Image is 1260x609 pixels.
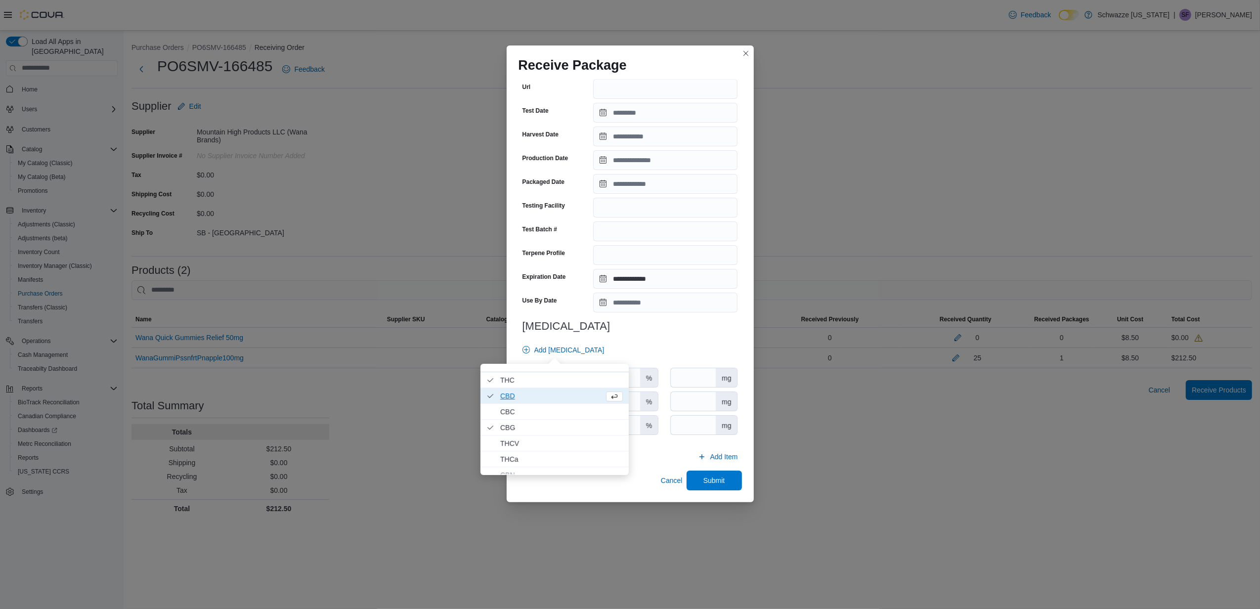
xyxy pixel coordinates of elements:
[480,435,629,451] li: THCV
[500,374,623,386] span: THC
[480,388,629,404] li: CBD
[519,57,627,73] h1: Receive Package
[500,469,623,481] span: CBN
[740,47,752,59] button: Closes this modal window
[500,453,623,465] span: THCa
[519,340,608,360] button: Add [MEDICAL_DATA]
[710,452,738,462] span: Add Item
[522,83,531,91] label: Url
[694,447,741,467] button: Add Item
[480,372,629,546] ul: Units
[593,150,738,170] input: Press the down key to open a popover containing a calendar.
[522,202,565,210] label: Testing Facility
[640,392,658,411] div: %
[593,293,738,312] input: Press the down key to open a popover containing a calendar.
[661,476,683,485] span: Cancel
[593,103,738,123] input: Press the down key to open a popover containing a calendar.
[522,107,549,115] label: Test Date
[522,297,557,304] label: Use By Date
[593,269,738,289] input: Press the down key to open a popover containing a calendar.
[500,390,600,402] span: CBD
[480,372,629,388] li: THC
[716,368,737,387] div: mg
[522,273,566,281] label: Expiration Date
[522,154,568,162] label: Production Date
[480,420,629,435] li: CBG
[716,416,737,435] div: mg
[522,178,565,186] label: Packaged Date
[687,471,742,490] button: Submit
[640,416,658,435] div: %
[534,345,605,355] span: Add [MEDICAL_DATA]
[657,471,687,490] button: Cancel
[593,127,738,146] input: Press the down key to open a popover containing a calendar.
[500,422,623,434] span: CBG
[480,467,629,483] li: CBN
[640,368,658,387] div: %
[500,406,623,418] span: CBC
[480,404,629,420] li: CBC
[522,320,738,332] h3: [MEDICAL_DATA]
[522,249,565,257] label: Terpene Profile
[522,225,557,233] label: Test Batch #
[703,476,725,485] span: Submit
[522,130,559,138] label: Harvest Date
[716,392,737,411] div: mg
[500,437,623,449] span: THCV
[593,174,738,194] input: Press the down key to open a popover containing a calendar.
[480,451,629,467] li: THCa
